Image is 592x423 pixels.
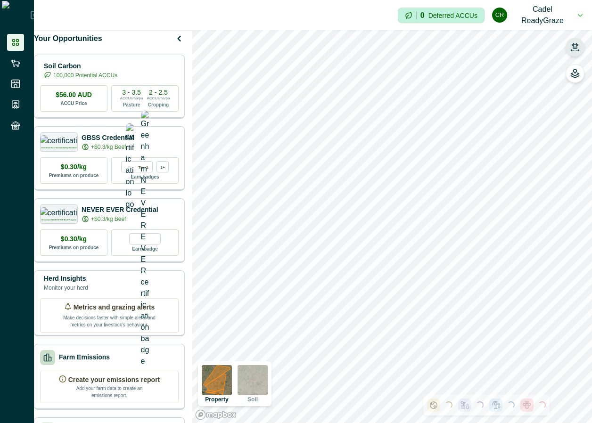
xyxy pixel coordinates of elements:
[131,172,159,180] p: Earn badges
[56,90,92,100] p: $56.00 AUD
[156,161,169,172] div: more credentials avaialble
[428,12,477,19] p: Deferred ACCUs
[82,205,158,215] p: NEVER EVER Credential
[74,302,155,312] p: Metrics and grazing alerts
[40,207,78,217] img: certification logo
[49,244,99,251] p: Premiums on produce
[147,96,170,101] p: ACCUs/ha/pa
[202,365,232,395] img: property preview
[205,397,228,402] p: Property
[91,215,126,223] p: +$0.3/kg Beef
[44,284,88,292] p: Monitor your herd
[61,234,87,244] p: $0.30/kg
[122,89,141,96] p: 3 - 3.5
[44,274,88,284] p: Herd Insights
[132,244,157,252] p: Earn badge
[82,133,134,143] p: GBSS Credential
[68,375,160,385] p: Create your emissions report
[126,123,134,210] img: certification logo
[74,385,145,399] p: Add your farm data to create an emissions report.
[141,111,149,367] img: Greenham NEVER EVER certification badge
[2,1,31,29] img: Logo
[149,89,168,96] p: 2 - 2.5
[138,163,148,170] p: Tier 1
[195,409,237,420] a: Mapbox logo
[34,33,102,44] p: Your Opportunities
[120,96,143,101] p: ACCUs/ha/pa
[40,135,78,145] img: certification logo
[60,100,87,107] p: ACCU Price
[148,101,169,108] p: Cropping
[61,162,87,172] p: $0.30/kg
[53,71,117,80] p: 100,000 Potential ACCUs
[44,61,117,71] p: Soil Carbon
[420,12,425,19] p: 0
[41,219,76,221] p: Greenham NEVER EVER Beef Program
[238,365,268,395] img: soil preview
[160,163,164,170] p: 1+
[62,312,156,328] p: Make decisions faster with simple alerts and metrics on your livestock’s behaviour.
[41,147,76,149] p: Greenham Beef Sustainability Standard
[247,397,258,402] p: Soil
[59,352,110,362] p: Farm Emissions
[49,172,99,179] p: Premiums on produce
[123,101,140,108] p: Pasture
[91,143,126,151] p: +$0.3/kg Beef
